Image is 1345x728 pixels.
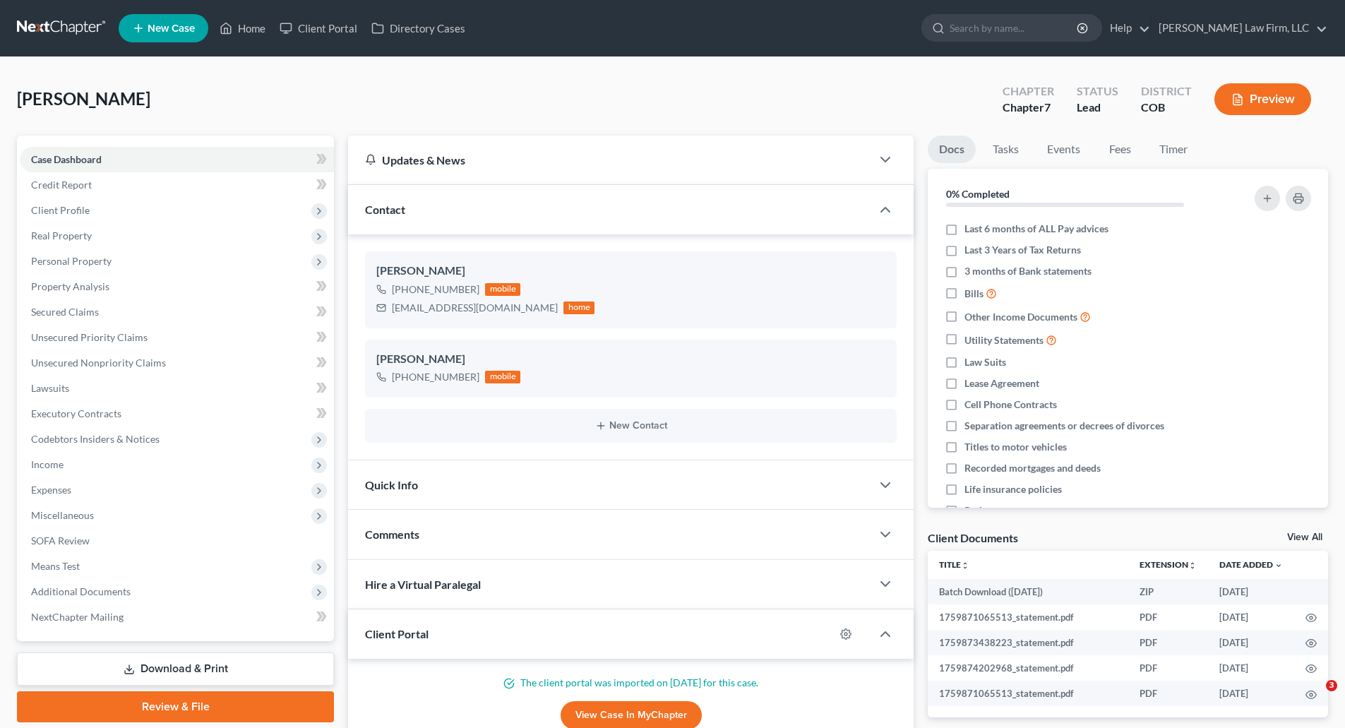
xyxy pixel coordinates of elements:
[964,222,1108,236] span: Last 6 months of ALL Pay advices
[928,604,1128,630] td: 1759871065513_statement.pdf
[928,630,1128,655] td: 1759873438223_statement.pdf
[964,333,1044,347] span: Utility Statements
[392,282,479,297] div: [PHONE_NUMBER]
[365,478,418,491] span: Quick Info
[17,652,334,686] a: Download & Print
[1128,604,1208,630] td: PDF
[964,264,1092,278] span: 3 months of Bank statements
[964,287,984,301] span: Bills
[365,676,897,690] p: The client portal was imported on [DATE] for this case.
[31,509,94,521] span: Miscellaneous
[939,559,969,570] a: Titleunfold_more
[20,376,334,401] a: Lawsuits
[1148,136,1199,163] a: Timer
[964,461,1101,475] span: Recorded mortgages and deeds
[31,204,90,216] span: Client Profile
[213,16,273,41] a: Home
[365,153,854,167] div: Updates & News
[376,420,885,431] button: New Contact
[1297,680,1331,714] iframe: Intercom live chat
[31,433,160,445] span: Codebtors Insiders & Notices
[1140,559,1197,570] a: Extensionunfold_more
[17,691,334,722] a: Review & File
[31,331,148,343] span: Unsecured Priority Claims
[1208,655,1294,681] td: [DATE]
[392,370,479,384] div: [PHONE_NUMBER]
[950,15,1079,41] input: Search by name...
[964,398,1057,412] span: Cell Phone Contracts
[1128,681,1208,706] td: PDF
[31,229,92,241] span: Real Property
[365,203,405,216] span: Contact
[31,357,166,369] span: Unsecured Nonpriority Claims
[31,407,121,419] span: Executory Contracts
[1208,604,1294,630] td: [DATE]
[1128,655,1208,681] td: PDF
[1152,16,1327,41] a: [PERSON_NAME] Law Firm, LLC
[1128,579,1208,604] td: ZIP
[1141,83,1192,100] div: District
[1141,100,1192,116] div: COB
[946,188,1010,200] strong: 0% Completed
[1003,83,1054,100] div: Chapter
[392,301,558,315] div: [EMAIL_ADDRESS][DOMAIN_NAME]
[31,255,112,267] span: Personal Property
[928,681,1128,706] td: 1759871065513_statement.pdf
[31,535,90,547] span: SOFA Review
[1103,16,1150,41] a: Help
[17,88,150,109] span: [PERSON_NAME]
[485,283,520,296] div: mobile
[485,371,520,383] div: mobile
[1036,136,1092,163] a: Events
[376,351,885,368] div: [PERSON_NAME]
[365,527,419,541] span: Comments
[1214,83,1311,115] button: Preview
[964,355,1006,369] span: Law Suits
[981,136,1030,163] a: Tasks
[928,579,1128,604] td: Batch Download ([DATE])
[928,136,976,163] a: Docs
[20,325,334,350] a: Unsecured Priority Claims
[31,382,69,394] span: Lawsuits
[964,243,1081,257] span: Last 3 Years of Tax Returns
[1003,100,1054,116] div: Chapter
[31,306,99,318] span: Secured Claims
[20,528,334,554] a: SOFA Review
[20,299,334,325] a: Secured Claims
[928,655,1128,681] td: 1759874202968_statement.pdf
[365,578,481,591] span: Hire a Virtual Paralegal
[1077,100,1118,116] div: Lead
[1077,83,1118,100] div: Status
[1287,532,1322,542] a: View All
[31,179,92,191] span: Credit Report
[964,482,1062,496] span: Life insurance policies
[31,153,102,165] span: Case Dashboard
[20,147,334,172] a: Case Dashboard
[964,503,1101,518] span: Retirement account statements
[928,530,1018,545] div: Client Documents
[1219,559,1283,570] a: Date Added expand_more
[376,263,885,280] div: [PERSON_NAME]
[20,274,334,299] a: Property Analysis
[20,350,334,376] a: Unsecured Nonpriority Claims
[1274,561,1283,570] i: expand_more
[20,172,334,198] a: Credit Report
[31,560,80,572] span: Means Test
[1044,100,1051,114] span: 7
[365,627,429,640] span: Client Portal
[148,23,195,34] span: New Case
[964,419,1164,433] span: Separation agreements or decrees of divorces
[1097,136,1142,163] a: Fees
[1188,561,1197,570] i: unfold_more
[31,611,124,623] span: NextChapter Mailing
[1208,579,1294,604] td: [DATE]
[1326,680,1337,691] span: 3
[31,585,131,597] span: Additional Documents
[273,16,364,41] a: Client Portal
[20,401,334,426] a: Executory Contracts
[31,280,109,292] span: Property Analysis
[1208,681,1294,706] td: [DATE]
[1128,630,1208,655] td: PDF
[563,302,594,314] div: home
[31,484,71,496] span: Expenses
